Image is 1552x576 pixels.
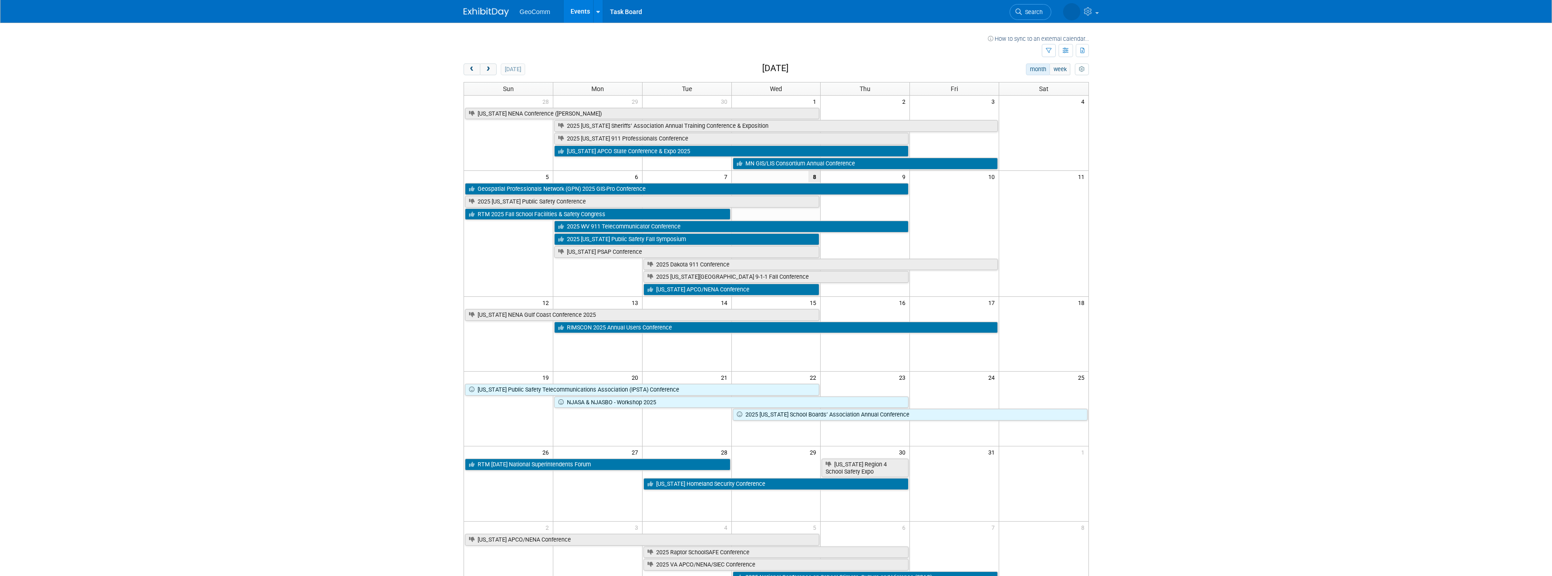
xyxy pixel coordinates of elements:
[554,145,909,157] a: [US_STATE] APCO State Conference & Expo 2025
[812,96,820,107] span: 1
[542,297,553,308] span: 12
[634,171,642,182] span: 6
[465,196,820,208] a: 2025 [US_STATE] Public Safety Conference
[1026,63,1050,75] button: month
[542,372,553,383] span: 19
[554,322,998,334] a: RIMSCON 2025 Annual Users Conference
[554,133,909,145] a: 2025 [US_STATE] 911 Professionals Conference
[480,63,497,75] button: next
[951,85,958,92] span: Fri
[1049,63,1070,75] button: week
[545,171,553,182] span: 5
[503,85,514,92] span: Sun
[643,271,909,283] a: 2025 [US_STATE][GEOGRAPHIC_DATA] 9-1-1 Fall Conference
[542,96,553,107] span: 28
[465,384,820,396] a: [US_STATE] Public Safety Telecommunications Association (IPSTA) Conference
[762,63,788,73] h2: [DATE]
[591,85,604,92] span: Mon
[971,4,1013,20] a: Search
[465,208,730,220] a: RTM 2025 Fall School Facilities & Safety Congress
[720,372,731,383] span: 21
[898,446,909,458] span: 30
[723,171,731,182] span: 7
[465,108,820,120] a: [US_STATE] NENA Conference ([PERSON_NAME])
[720,446,731,458] span: 28
[983,9,1004,15] span: Search
[1080,446,1088,458] span: 1
[554,120,998,132] a: 2025 [US_STATE] Sheriffs’ Association Annual Training Conference & Exposition
[898,297,909,308] span: 16
[812,522,820,533] span: 5
[1080,96,1088,107] span: 4
[987,372,999,383] span: 24
[554,233,820,245] a: 2025 [US_STATE] Public Safety Fall Symposium
[465,459,730,470] a: RTM [DATE] National Superintendents Forum
[770,85,782,92] span: Wed
[808,171,820,182] span: 8
[464,63,480,75] button: prev
[465,309,820,321] a: [US_STATE] NENA Gulf Coast Conference 2025
[643,259,998,271] a: 2025 Dakota 911 Conference
[554,246,820,258] a: [US_STATE] PSAP Conference
[1039,85,1049,92] span: Sat
[901,171,909,182] span: 9
[631,297,642,308] span: 13
[682,85,692,92] span: Tue
[809,446,820,458] span: 29
[901,96,909,107] span: 2
[809,297,820,308] span: 15
[822,459,909,477] a: [US_STATE] Region 4 School Safety Expo
[988,35,1089,42] a: How to sync to an external calendar...
[733,158,998,169] a: MN GIS/LIS Consortium Annual Conference
[809,372,820,383] span: 22
[901,522,909,533] span: 6
[631,96,642,107] span: 29
[987,297,999,308] span: 17
[991,522,999,533] span: 7
[464,8,509,17] img: ExhibitDay
[465,183,909,195] a: Geospatial Professionals Network (GPN) 2025 GIS-Pro Conference
[501,63,525,75] button: [DATE]
[1079,67,1085,73] i: Personalize Calendar
[643,559,909,571] a: 2025 VA APCO/NENA/SIEC Conference
[545,522,553,533] span: 2
[860,85,870,92] span: Thu
[1077,297,1088,308] span: 18
[542,446,553,458] span: 26
[720,297,731,308] span: 14
[643,284,820,295] a: [US_STATE] APCO/NENA Conference
[987,446,999,458] span: 31
[898,372,909,383] span: 23
[723,522,731,533] span: 4
[643,547,909,558] a: 2025 Raptor SchoolSAFE Conference
[631,372,642,383] span: 20
[634,522,642,533] span: 3
[631,446,642,458] span: 27
[1080,522,1088,533] span: 8
[1025,5,1080,15] img: Matthew Werner
[991,96,999,107] span: 3
[720,96,731,107] span: 30
[465,534,820,546] a: [US_STATE] APCO/NENA Conference
[520,8,551,15] span: GeoComm
[987,171,999,182] span: 10
[1075,63,1088,75] button: myCustomButton
[643,478,909,490] a: [US_STATE] Homeland Security Conference
[554,397,909,408] a: NJASA & NJASBO - Workshop 2025
[733,409,1088,421] a: 2025 [US_STATE] School Boards’ Association Annual Conference
[1077,372,1088,383] span: 25
[1077,171,1088,182] span: 11
[554,221,909,232] a: 2025 WV 911 Telecommunicator Conference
